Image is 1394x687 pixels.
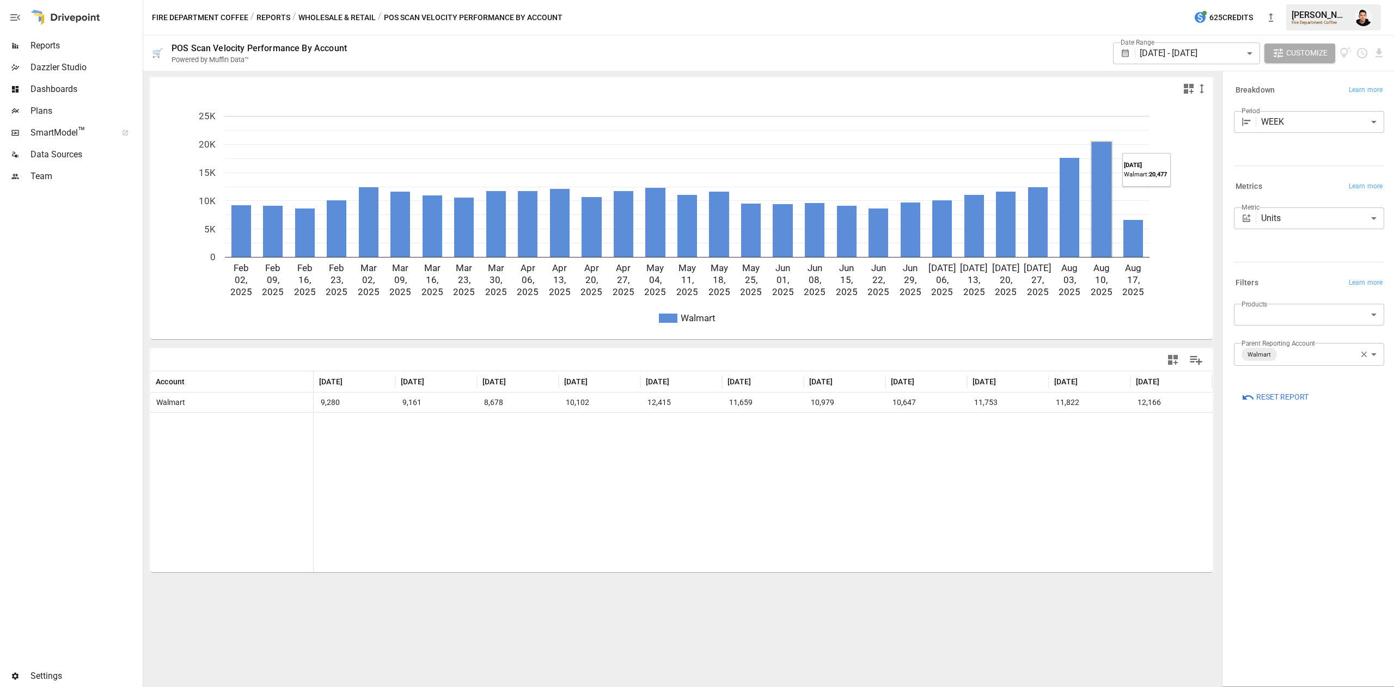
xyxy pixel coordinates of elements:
[644,286,666,297] text: 2025
[172,56,249,64] div: Powered by Muffin Data™
[613,286,634,297] text: 2025
[809,274,821,285] text: 08,
[30,170,140,183] span: Team
[808,262,822,273] text: Jun
[30,126,110,139] span: SmartModel
[152,48,163,58] div: 🛒
[1093,262,1110,273] text: Aug
[745,274,757,285] text: 25,
[378,11,382,24] div: /
[891,393,918,412] span: 10,647
[1000,274,1012,285] text: 20,
[235,274,247,285] text: 02,
[521,262,535,273] text: Apr
[362,274,375,285] text: 02,
[30,148,140,161] span: Data Sources
[1234,388,1316,407] button: Reset Report
[482,393,505,412] span: 8,678
[1184,348,1208,372] button: Manage Columns
[30,105,140,118] span: Plans
[298,274,311,285] text: 16,
[490,274,502,285] text: 30,
[150,100,1213,339] div: A chart.
[678,262,696,273] text: May
[646,376,669,387] span: [DATE]
[1127,274,1140,285] text: 17,
[152,398,185,407] span: Walmart
[713,274,725,285] text: 18,
[30,670,140,683] span: Settings
[867,286,889,297] text: 2025
[1242,203,1260,212] label: Metric
[968,274,980,285] text: 13,
[1242,106,1260,115] label: Period
[871,262,886,273] text: Jun
[963,286,985,297] text: 2025
[1292,10,1348,20] div: [PERSON_NAME]
[839,262,854,273] text: Jun
[1349,85,1383,96] span: Learn more
[234,262,249,273] text: Feb
[204,224,216,235] text: 5K
[230,286,252,297] text: 2025
[804,286,826,297] text: 2025
[1095,274,1108,285] text: 10,
[265,262,280,273] text: Feb
[262,286,284,297] text: 2025
[210,252,216,262] text: 0
[1136,376,1159,387] span: [DATE]
[319,376,343,387] span: [DATE]
[580,286,602,297] text: 2025
[401,393,423,412] span: 9,161
[424,262,441,273] text: Mar
[394,274,407,285] text: 09,
[1063,274,1076,285] text: 03,
[331,274,343,285] text: 23,
[199,111,216,121] text: 25K
[960,262,988,273] text: [DATE]
[772,286,794,297] text: 2025
[740,286,762,297] text: 2025
[1189,8,1257,28] button: 625Credits
[1286,46,1328,60] span: Customize
[78,125,85,138] span: ™
[1140,42,1260,64] div: [DATE] - [DATE]
[646,393,672,412] span: 12,415
[649,274,662,285] text: 04,
[1261,111,1384,133] div: WEEK
[30,61,140,74] span: Dazzler Studio
[172,43,347,53] div: POS Scan Velocity Performance By Account
[727,393,754,412] span: 11,659
[681,312,716,323] text: Walmart
[1261,207,1384,229] div: Units
[585,274,598,285] text: 20,
[389,286,411,297] text: 2025
[777,274,789,285] text: 01,
[294,286,316,297] text: 2025
[30,39,140,52] span: Reports
[1054,393,1081,412] span: 11,822
[617,274,629,285] text: 27,
[553,274,566,285] text: 13,
[426,274,438,285] text: 16,
[973,393,999,412] span: 11,753
[421,286,443,297] text: 2025
[928,262,956,273] text: [DATE]
[152,11,248,24] button: Fire Department Coffee
[775,262,790,273] text: Jun
[891,376,914,387] span: [DATE]
[742,262,760,273] text: May
[646,262,664,273] text: May
[453,286,475,297] text: 2025
[1340,44,1352,63] button: View documentation
[326,286,347,297] text: 2025
[1027,286,1049,297] text: 2025
[30,83,140,96] span: Dashboards
[1059,286,1080,297] text: 2025
[727,376,751,387] span: [DATE]
[1236,277,1258,289] h6: Filters
[329,262,344,273] text: Feb
[931,286,953,297] text: 2025
[676,286,698,297] text: 2025
[1031,274,1044,285] text: 27,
